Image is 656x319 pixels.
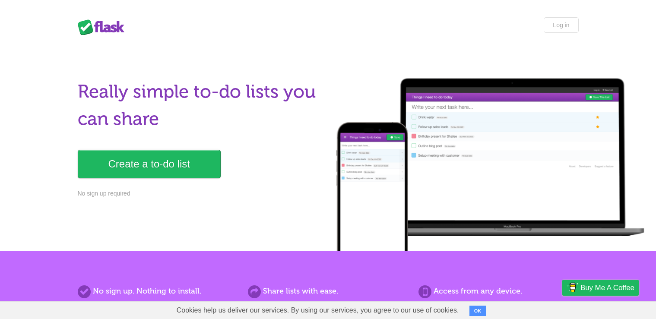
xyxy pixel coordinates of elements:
h2: Access from any device. [418,285,578,297]
a: Create a to-do list [78,150,221,178]
button: OK [469,306,486,316]
h2: Share lists with ease. [248,285,408,297]
a: Log in [544,17,578,33]
span: Buy me a coffee [580,280,634,295]
img: Buy me a coffee [567,280,578,295]
a: Buy me a coffee [562,280,639,296]
h2: No sign up. Nothing to install. [78,285,238,297]
span: Cookies help us deliver our services. By using our services, you agree to our use of cookies. [168,302,468,319]
h1: Really simple to-do lists you can share [78,78,323,133]
p: No sign up required [78,189,323,198]
div: Flask Lists [78,19,130,35]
